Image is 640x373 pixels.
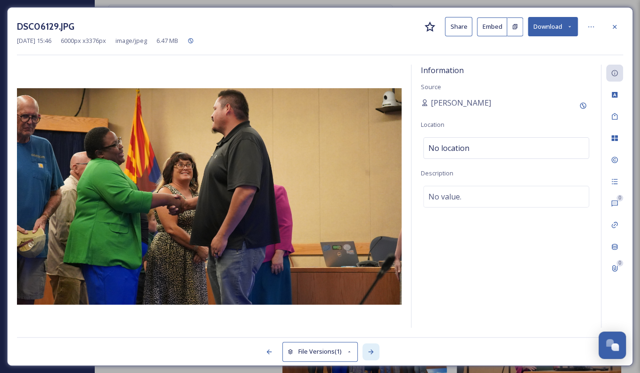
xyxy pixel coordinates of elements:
[616,195,623,201] div: 0
[61,36,106,45] span: 6000 px x 3376 px
[17,36,51,45] span: [DATE] 15:46
[599,332,626,359] button: Open Chat
[17,88,402,305] img: DSC06129.JPG
[431,97,491,108] span: [PERSON_NAME]
[17,20,74,33] h3: DSC06129.JPG
[528,17,578,36] button: Download
[428,191,461,202] span: No value.
[156,36,178,45] span: 6.47 MB
[421,83,441,91] span: Source
[616,260,623,266] div: 0
[115,36,147,45] span: image/jpeg
[477,17,507,36] button: Embed
[445,17,472,36] button: Share
[428,142,469,154] span: No location
[421,169,453,177] span: Description
[421,120,444,129] span: Location
[282,342,358,361] button: File Versions(1)
[421,65,464,75] span: Information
